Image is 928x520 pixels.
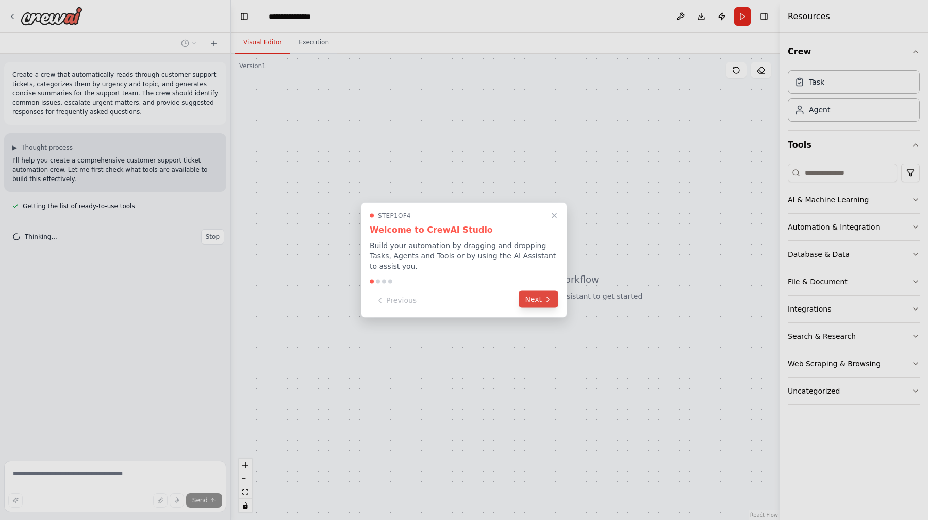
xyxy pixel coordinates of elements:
[370,240,558,271] p: Build your automation by dragging and dropping Tasks, Agents and Tools or by using the AI Assista...
[370,292,423,309] button: Previous
[237,9,252,24] button: Hide left sidebar
[548,209,560,222] button: Close walkthrough
[519,291,558,308] button: Next
[378,212,411,220] span: Step 1 of 4
[370,224,558,236] h3: Welcome to CrewAI Studio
